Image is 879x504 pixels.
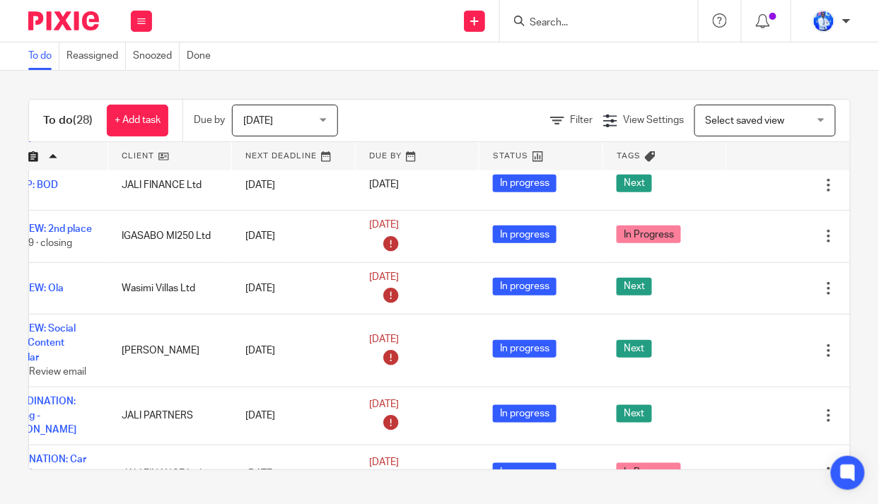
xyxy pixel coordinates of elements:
span: In progress [493,175,557,192]
span: In progress [493,340,557,358]
span: [DATE] [369,334,399,344]
span: [DATE] [369,220,399,230]
span: Next [617,340,652,358]
span: [DATE] [369,272,399,282]
span: Tags [617,152,641,160]
img: WhatsApp%20Image%202022-01-17%20at%2010.26.43%20PM.jpeg [813,10,835,33]
span: Next [617,278,652,295]
td: [DATE] [231,262,355,315]
img: Pixie [28,11,99,30]
td: IGASABO MI250 Ltd [107,210,231,262]
span: Filter [570,115,593,125]
span: [DATE] [369,399,399,409]
a: Snoozed [133,42,180,70]
td: [DATE] [231,160,355,210]
span: In Progress [617,463,681,481]
td: [DATE] [231,387,355,445]
span: In progress [493,405,557,423]
a: + Add task [107,105,168,136]
a: To do [28,42,59,70]
td: [PERSON_NAME] [107,315,231,387]
td: [DATE] [231,210,355,262]
td: [DATE] [231,315,355,387]
a: Done [187,42,218,70]
td: JALI FINANCE Ltd [107,160,231,210]
p: Due by [194,113,225,127]
td: JALI PARTNERS [107,387,231,445]
span: View Settings [623,115,684,125]
span: In progress [493,278,557,295]
span: [DATE] [369,457,399,467]
td: [DATE] [231,445,355,503]
span: Next [617,175,652,192]
a: Reassigned [66,42,126,70]
td: JALI FINANCE Ltd [107,445,231,503]
span: (28) [73,115,93,126]
span: Select saved view [706,116,785,126]
span: In progress [493,225,557,243]
h1: To do [43,113,93,128]
td: Wasimi Villas Ltd [107,262,231,315]
input: Search [528,17,656,30]
span: In Progress [617,225,681,243]
span: [DATE] [243,116,273,126]
span: [DATE] [369,180,399,190]
span: Next [617,405,652,423]
span: In progress [493,463,557,481]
